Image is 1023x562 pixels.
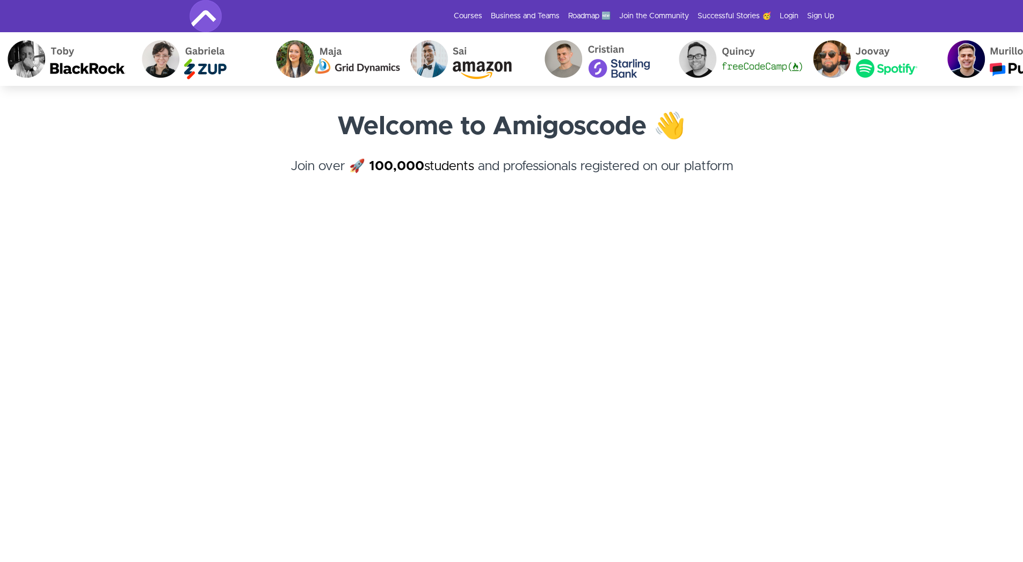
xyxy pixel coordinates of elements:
[190,157,834,195] h4: Join over 🚀 and professionals registered on our platform
[337,114,686,140] strong: Welcome to Amigoscode 👋
[780,11,799,21] a: Login
[491,11,560,21] a: Business and Teams
[369,160,424,173] strong: 100,000
[454,11,482,21] a: Courses
[807,11,834,21] a: Sign Up
[428,32,562,86] img: Cristian
[698,11,771,21] a: Successful Stories 🥳
[831,32,965,86] img: Murillo
[294,32,428,86] img: Sai
[159,32,294,86] img: Maja
[25,32,159,86] img: Gabriela
[696,32,831,86] img: Joovay
[568,11,611,21] a: Roadmap 🆕
[562,32,696,86] img: Quincy
[369,160,474,173] a: 100,000students
[619,11,689,21] a: Join the Community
